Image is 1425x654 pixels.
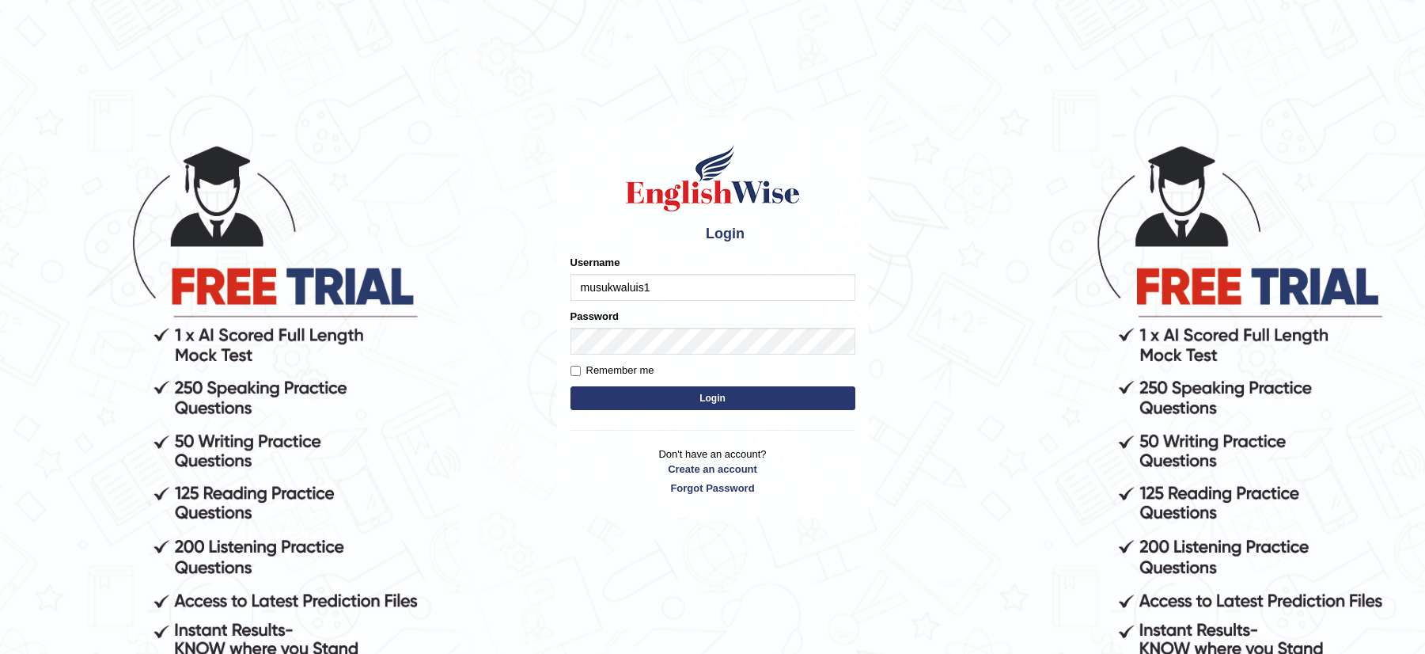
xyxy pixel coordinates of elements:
p: Don't have an account? [570,447,855,496]
label: Username [570,255,620,270]
h4: Login [570,222,855,247]
a: Forgot Password [570,481,855,496]
button: Login [570,386,855,410]
input: Remember me [570,366,581,376]
a: Create an account [570,462,855,477]
img: Logo of English Wise sign in for intelligent practice with AI [623,143,803,214]
label: Remember me [570,363,654,378]
label: Password [570,309,619,324]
